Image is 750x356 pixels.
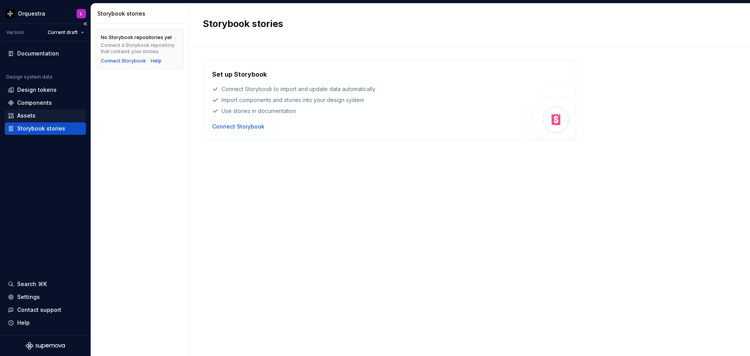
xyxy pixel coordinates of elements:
[17,50,59,57] div: Documentation
[212,123,264,131] button: Connect Storybook
[5,47,86,60] a: Documentation
[6,29,24,36] div: Version
[212,96,521,104] div: Import components and stories into your design system
[212,85,521,93] div: Connect Storybook to import and update data automatically
[5,9,15,18] img: 2d16a307-6340-4442-b48d-ad77c5bc40e7.png
[17,280,47,288] div: Search ⌘K
[2,5,89,22] button: OrquestraL
[101,42,179,55] div: Connect a Storybook repository that contains your stories.
[5,109,86,122] a: Assets
[6,74,52,80] div: Design system data
[5,122,86,135] a: Storybook stories
[212,107,521,115] div: Use stories in documentation
[48,29,78,36] span: Current draft
[5,291,86,303] a: Settings
[17,125,65,132] div: Storybook stories
[101,58,146,64] button: Connect Storybook
[17,99,52,107] div: Components
[17,306,61,314] div: Contact support
[17,319,30,327] div: Help
[203,18,727,30] h2: Storybook stories
[5,84,86,96] a: Design tokens
[17,112,36,120] div: Assets
[5,317,86,329] button: Help
[97,10,185,18] div: Storybook stories
[5,278,86,290] button: Search ⌘K
[44,27,87,38] button: Current draft
[17,86,57,94] div: Design tokens
[26,342,65,350] svg: Supernova Logo
[212,70,267,79] h4: Set up Storybook
[5,97,86,109] a: Components
[151,58,162,64] a: Help
[101,34,172,41] div: No Storybook repositories yet
[80,11,82,17] div: L
[5,304,86,316] button: Contact support
[18,10,45,18] div: Orquestra
[80,18,91,29] button: Collapse sidebar
[17,293,40,301] div: Settings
